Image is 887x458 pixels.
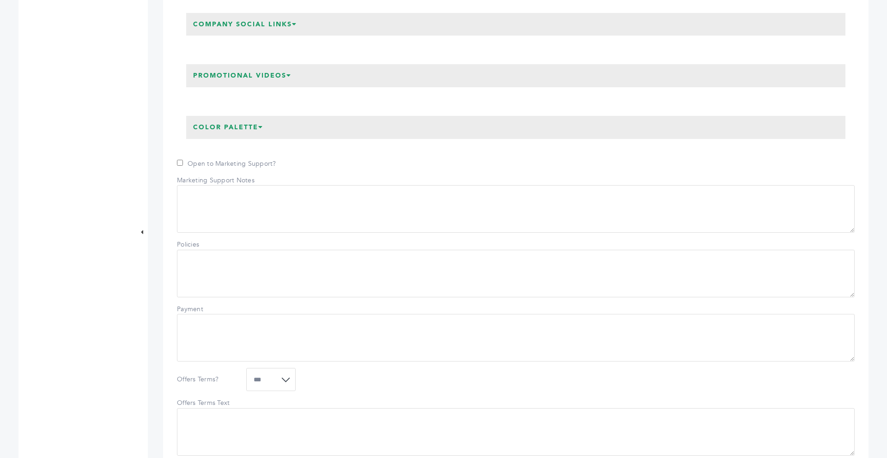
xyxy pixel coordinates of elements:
[177,305,242,314] label: Payment
[177,176,255,185] label: Marketing Support Notes
[177,159,276,169] label: Open to Marketing Support?
[186,116,270,139] h3: Color Palette
[177,375,242,384] label: Offers Terms?
[177,240,242,249] label: Policies
[177,160,183,166] input: Open to Marketing Support?
[186,64,298,87] h3: Promotional Videos
[186,13,304,36] h3: Company Social Links
[177,398,242,408] label: Offers Terms Text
